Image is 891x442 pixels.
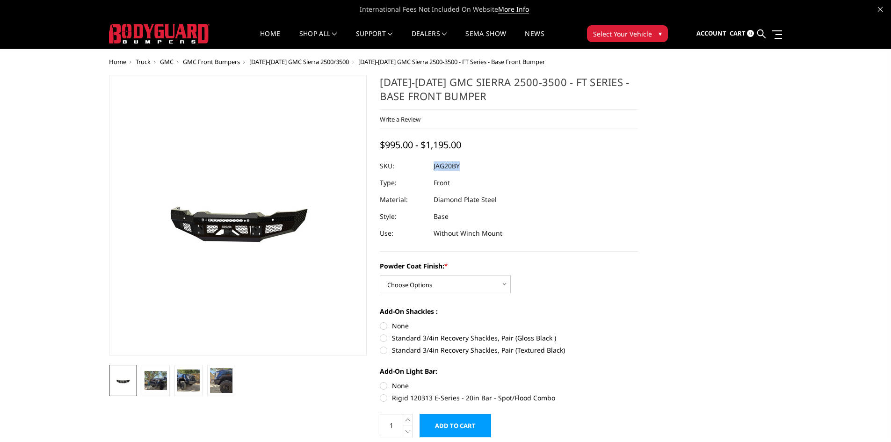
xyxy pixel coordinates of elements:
[412,30,447,49] a: Dealers
[380,345,638,355] label: Standard 3/4in Recovery Shackles, Pair (Textured Black)
[380,158,427,174] dt: SKU:
[730,29,746,37] span: Cart
[434,191,497,208] dd: Diamond Plate Steel
[434,174,450,191] dd: Front
[593,29,652,39] span: Select Your Vehicle
[210,368,232,393] img: 2020-2023 GMC Sierra 2500-3500 - FT Series - Base Front Bumper
[380,225,427,242] dt: Use:
[844,397,891,442] iframe: Chat Widget
[380,381,638,391] label: None
[434,208,449,225] dd: Base
[380,321,638,331] label: None
[160,58,174,66] a: GMC
[380,174,427,191] dt: Type:
[380,208,427,225] dt: Style:
[434,158,460,174] dd: JAG20BY
[380,138,461,151] span: $995.00 - $1,195.00
[747,30,754,37] span: 0
[183,58,240,66] a: GMC Front Bumpers
[525,30,544,49] a: News
[136,58,151,66] a: Truck
[356,30,393,49] a: Support
[587,25,668,42] button: Select Your Vehicle
[177,370,200,391] img: 2020-2023 GMC Sierra 2500-3500 - FT Series - Base Front Bumper
[249,58,349,66] a: [DATE]-[DATE] GMC Sierra 2500/3500
[380,306,638,316] label: Add-On Shackles :
[380,333,638,343] label: Standard 3/4in Recovery Shackles, Pair (Gloss Black )
[112,375,134,386] img: 2020-2023 GMC Sierra 2500-3500 - FT Series - Base Front Bumper
[380,393,638,403] label: Rigid 120313 E-Series - 20in Bar - Spot/Flood Combo
[498,5,529,14] a: More Info
[420,414,491,437] input: Add to Cart
[730,21,754,46] a: Cart 0
[380,366,638,376] label: Add-On Light Bar:
[145,371,167,390] img: 2020-2023 GMC Sierra 2500-3500 - FT Series - Base Front Bumper
[434,225,502,242] dd: Without Winch Mount
[380,261,638,271] label: Powder Coat Finish:
[380,115,420,123] a: Write a Review
[380,191,427,208] dt: Material:
[696,21,726,46] a: Account
[659,29,662,38] span: ▾
[696,29,726,37] span: Account
[358,58,545,66] span: [DATE]-[DATE] GMC Sierra 2500-3500 - FT Series - Base Front Bumper
[465,30,506,49] a: SEMA Show
[109,58,126,66] a: Home
[109,75,367,355] a: 2020-2023 GMC Sierra 2500-3500 - FT Series - Base Front Bumper
[109,24,210,43] img: BODYGUARD BUMPERS
[260,30,280,49] a: Home
[299,30,337,49] a: shop all
[380,75,638,110] h1: [DATE]-[DATE] GMC Sierra 2500-3500 - FT Series - Base Front Bumper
